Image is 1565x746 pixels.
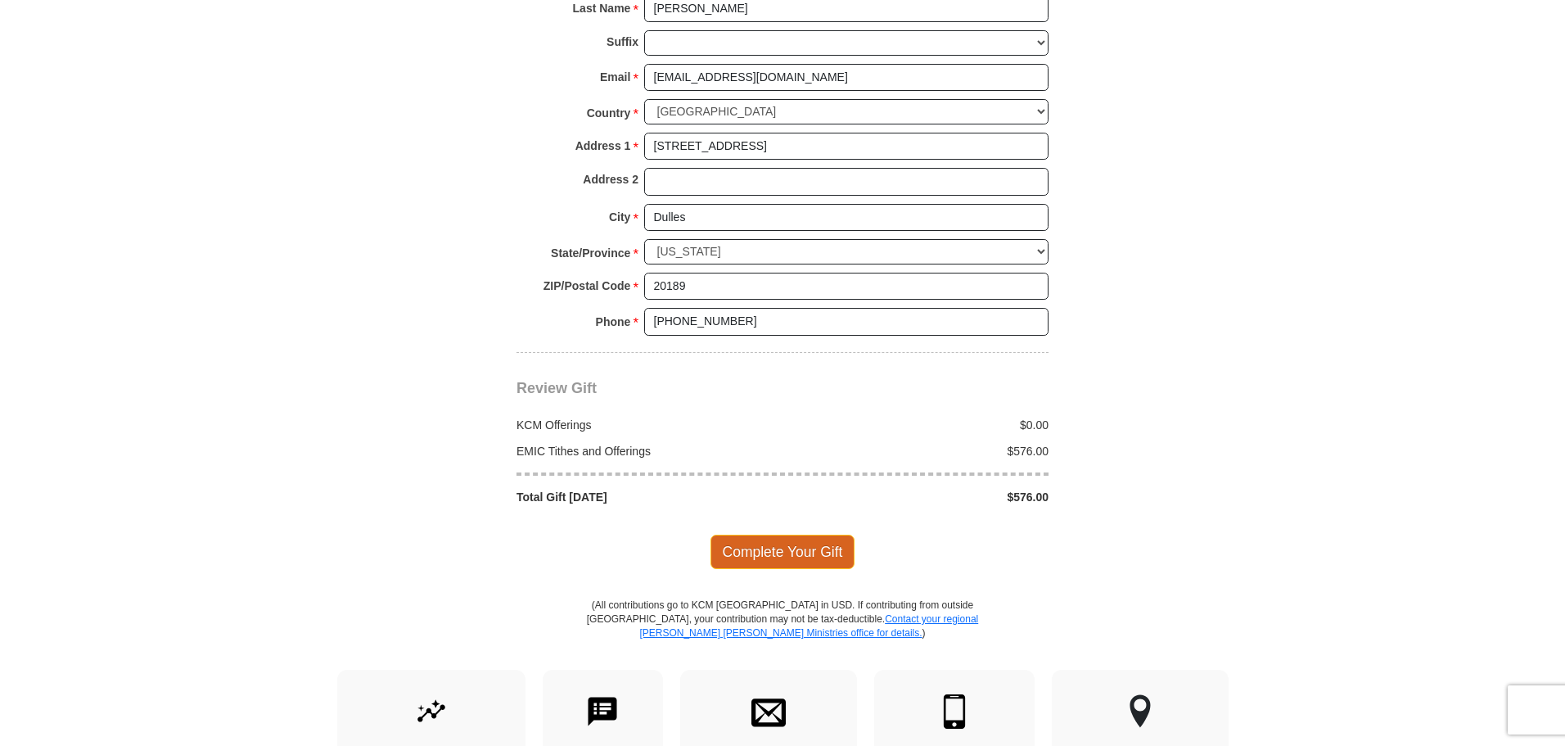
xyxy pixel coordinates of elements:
[575,134,631,157] strong: Address 1
[587,102,631,124] strong: Country
[586,599,979,670] p: (All contributions go to KCM [GEOGRAPHIC_DATA] in USD. If contributing from outside [GEOGRAPHIC_D...
[543,274,631,297] strong: ZIP/Postal Code
[1129,694,1152,729] img: other-region
[710,535,855,569] span: Complete Your Gift
[782,417,1058,433] div: $0.00
[585,694,620,729] img: text-to-give.svg
[551,242,630,264] strong: State/Province
[583,168,638,191] strong: Address 2
[609,206,630,228] strong: City
[508,443,783,459] div: EMIC Tithes and Offerings
[508,489,783,505] div: Total Gift [DATE]
[937,694,972,729] img: mobile.svg
[414,694,449,729] img: give-by-stock.svg
[600,66,630,88] strong: Email
[508,417,783,433] div: KCM Offerings
[596,310,631,333] strong: Phone
[751,694,786,729] img: envelope.svg
[516,380,597,396] span: Review Gift
[782,443,1058,459] div: $576.00
[607,30,638,53] strong: Suffix
[782,489,1058,505] div: $576.00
